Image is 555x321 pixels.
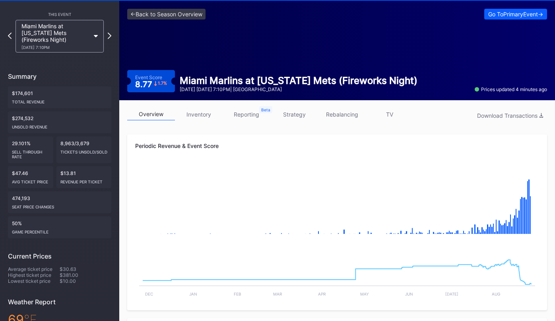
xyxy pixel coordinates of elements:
[234,292,241,296] text: Feb
[8,72,111,80] div: Summary
[8,191,111,213] div: 474,193
[180,86,417,92] div: [DATE] [DATE] 7:10PM | [GEOGRAPHIC_DATA]
[273,292,282,296] text: Mar
[21,45,90,50] div: [DATE] 7:10PM
[12,201,107,209] div: seat price changes
[12,226,107,234] div: Game percentile
[8,216,111,238] div: 50%
[8,12,111,17] div: This Event
[484,9,547,19] button: Go ToPrimaryEvent->
[270,108,318,121] a: strategy
[8,298,111,306] div: Weather Report
[135,163,539,243] svg: Chart title
[366,108,413,121] a: TV
[135,243,539,302] svg: Chart title
[12,121,107,129] div: Unsold Revenue
[158,81,167,86] div: 1.7 %
[8,111,111,133] div: $274,532
[8,252,111,260] div: Current Prices
[477,112,543,119] div: Download Transactions
[189,292,197,296] text: Jan
[127,108,175,121] a: overview
[8,166,53,188] div: $47.46
[180,75,417,86] div: Miami Marlins at [US_STATE] Mets (Fireworks Night)
[145,292,153,296] text: Dec
[60,278,111,284] div: $10.00
[318,108,366,121] a: rebalancing
[60,272,111,278] div: $381.00
[12,96,107,104] div: Total Revenue
[12,176,49,184] div: Avg ticket price
[360,292,369,296] text: May
[60,176,107,184] div: Revenue per ticket
[8,86,111,108] div: $174,601
[8,136,53,163] div: 29.101%
[135,80,167,88] div: 8.77
[8,278,60,284] div: Lowest ticket price
[445,292,458,296] text: [DATE]
[21,23,90,50] div: Miami Marlins at [US_STATE] Mets (Fireworks Night)
[405,292,413,296] text: Jun
[12,146,49,159] div: Sell Through Rate
[473,110,547,121] button: Download Transactions
[135,74,162,80] div: Event Score
[8,272,60,278] div: Highest ticket price
[56,166,111,188] div: $13.81
[60,266,111,272] div: $30.63
[318,292,326,296] text: Apr
[127,9,206,19] a: <-Back to Season Overview
[475,86,547,92] div: Prices updated 4 minutes ago
[135,142,539,149] div: Periodic Revenue & Event Score
[56,136,111,163] div: 8,963/3,679
[223,108,270,121] a: reporting
[488,11,543,18] div: Go To Primary Event ->
[175,108,223,121] a: inventory
[492,292,500,296] text: Aug
[8,266,60,272] div: Average ticket price
[60,146,107,154] div: Tickets Unsold/Sold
